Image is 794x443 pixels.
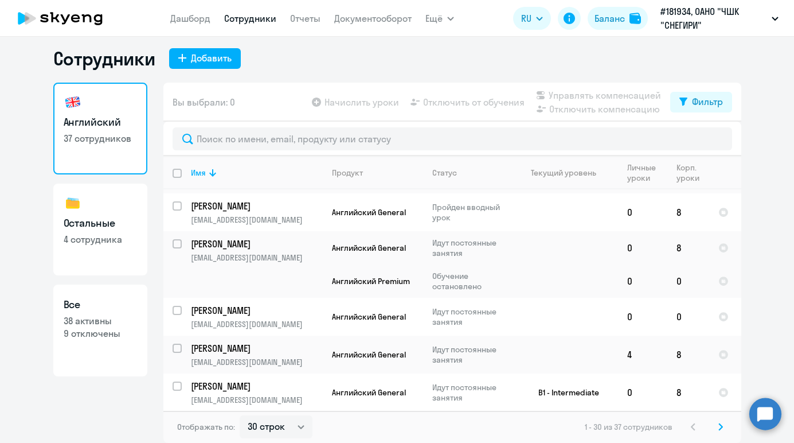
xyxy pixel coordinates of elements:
td: 0 [618,298,667,336]
span: Вы выбрали: 0 [173,95,235,109]
td: 0 [618,374,667,411]
a: Дашборд [170,13,210,24]
h1: Сотрудники [53,47,155,70]
span: RU [521,11,531,25]
p: [EMAIL_ADDRESS][DOMAIN_NAME] [191,395,322,405]
div: Текущий уровень [521,168,617,178]
span: Английский General [332,349,406,360]
div: Статус [432,168,457,178]
img: english [64,93,82,111]
p: 4 сотрудника [64,233,137,246]
p: Идут постоянные занятия [432,306,511,327]
p: Пройден вводный урок [432,202,511,223]
span: Английский General [332,312,406,322]
p: #181934, ОАНО "ЧШК "СНЕГИРИ" [660,5,767,32]
p: [EMAIL_ADDRESS][DOMAIN_NAME] [191,252,322,263]
div: Корп. уроки [676,162,709,183]
div: Личные уроки [627,162,667,183]
img: others [64,194,82,212]
a: [PERSON_NAME] [191,238,322,250]
a: Все38 активны9 отключены [53,285,147,376]
h3: Остальные [64,216,137,231]
a: [PERSON_NAME] [191,380,322,393]
p: [EMAIL_ADDRESS][DOMAIN_NAME] [191,215,322,225]
div: Имя [191,168,322,178]
button: Фильтр [670,92,732,112]
p: 9 отключены [64,327,137,340]
a: [PERSON_NAME] [191,304,322,317]
td: 0 [667,265,709,298]
a: [PERSON_NAME] [191,200,322,212]
a: [PERSON_NAME] [191,342,322,355]
p: Идут постоянные занятия [432,344,511,365]
div: Добавить [191,51,232,65]
button: Добавить [169,48,241,69]
span: Ещё [425,11,443,25]
p: [PERSON_NAME] [191,200,320,212]
a: Отчеты [290,13,320,24]
p: [EMAIL_ADDRESS][DOMAIN_NAME] [191,357,322,367]
a: Документооборот [334,13,412,24]
h3: Все [64,297,137,312]
div: Фильтр [692,95,723,108]
div: Продукт [332,168,363,178]
td: 0 [618,231,667,265]
span: 1 - 30 из 37 сотрудников [585,422,672,432]
td: 8 [667,231,709,265]
span: Английский Premium [332,276,410,286]
a: Остальные4 сотрудника [53,184,147,275]
p: 37 сотрудников [64,132,137,145]
div: Текущий уровень [531,168,596,178]
button: #181934, ОАНО "ЧШК "СНЕГИРИ" [655,5,784,32]
h3: Английский [64,115,137,130]
p: [EMAIL_ADDRESS][DOMAIN_NAME] [191,319,322,329]
td: 8 [667,336,709,374]
div: Баланс [594,11,625,25]
a: Английский37 сотрудников [53,83,147,174]
p: [PERSON_NAME] [191,380,320,393]
td: 8 [667,193,709,231]
div: Имя [191,168,206,178]
p: [PERSON_NAME] [191,342,320,355]
button: RU [513,7,551,30]
img: balance [629,13,641,24]
p: Идут постоянные занятия [432,382,511,403]
button: Балансbalance [588,7,648,30]
p: Идут постоянные занятия [432,238,511,258]
p: 38 активны [64,314,137,327]
td: B1 - Intermediate [511,374,618,411]
span: Английский General [332,243,406,253]
td: 4 [618,336,667,374]
td: 0 [618,265,667,298]
span: Английский General [332,207,406,217]
span: Английский General [332,387,406,398]
td: 0 [667,298,709,336]
td: 8 [667,374,709,411]
p: [PERSON_NAME] [191,238,320,250]
td: 0 [618,193,667,231]
span: Отображать по: [177,422,235,432]
button: Ещё [425,7,454,30]
p: [PERSON_NAME] [191,304,320,317]
p: Обучение остановлено [432,271,511,292]
input: Поиск по имени, email, продукту или статусу [173,127,732,150]
a: Сотрудники [224,13,276,24]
